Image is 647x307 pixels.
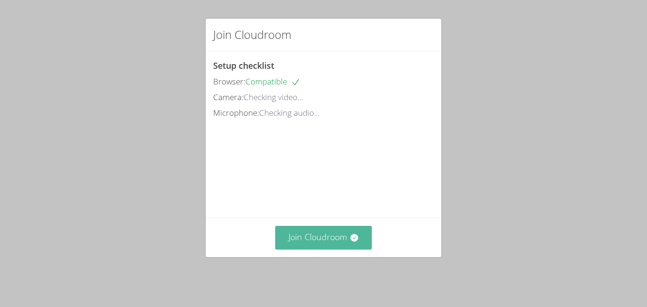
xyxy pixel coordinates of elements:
span: Checking video... [243,92,303,102]
span: Microphone: [213,107,259,118]
h2: Join Cloudroom [213,26,291,43]
span: Compatible [245,76,300,87]
span: Checking audio... [259,107,320,118]
span: Browser: [213,76,245,87]
span: Setup checklist [213,60,274,71]
span: Camera: [213,92,243,102]
button: Join Cloudroom [275,226,372,249]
